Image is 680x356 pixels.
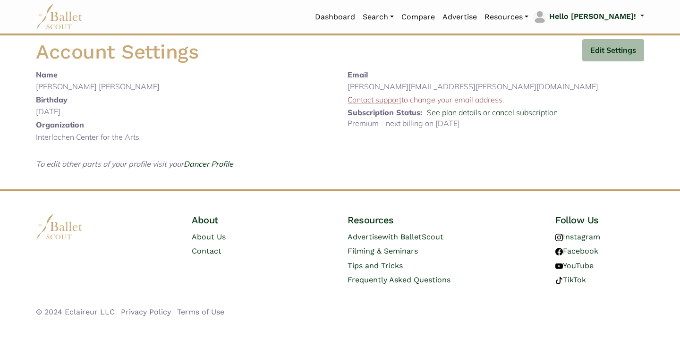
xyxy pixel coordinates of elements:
a: Advertise [439,7,481,27]
h4: About [192,214,280,226]
img: tiktok logo [555,277,563,284]
b: Subscription Status: [348,108,422,117]
h1: Account Settings [36,39,198,65]
a: Tips and Tricks [348,261,403,270]
a: YouTube [555,261,594,270]
i: To edit other parts of your profile visit your [36,159,233,169]
b: Birthday [36,95,68,104]
button: Edit Settings [582,39,644,61]
a: Facebook [555,246,598,255]
img: profile picture [533,10,546,24]
span: with BalletScout [382,232,443,241]
h4: Follow Us [555,214,644,226]
a: Advertisewith BalletScout [348,232,443,241]
a: Compare [398,7,439,27]
a: Dancer Profile [184,159,233,169]
a: TikTok [555,275,586,284]
img: facebook logo [555,248,563,255]
li: © 2024 Eclaireur LLC [36,306,115,318]
b: Organization [36,120,84,129]
p: Premium - next billing on [DATE] [348,118,644,130]
a: Filming & Seminars [348,246,418,255]
a: Resources [481,7,532,27]
a: Contact support [348,95,401,104]
a: Frequently Asked Questions [348,275,450,284]
a: Privacy Policy [121,307,171,316]
a: Search [359,7,398,27]
img: logo [36,214,83,240]
p: [DATE] [36,106,332,118]
span: [PERSON_NAME] [99,82,160,91]
a: Terms of Use [177,307,224,316]
a: Dashboard [311,7,359,27]
p: to change your email address. [348,94,644,106]
p: Interlochen Center for the Arts [36,131,332,144]
a: See plan details or cancel subscription [427,108,558,117]
p: Hello [PERSON_NAME]! [549,10,636,23]
span: [PERSON_NAME] [36,82,97,91]
img: instagram logo [555,234,563,241]
a: Contact [192,246,221,255]
img: youtube logo [555,263,563,270]
a: Instagram [555,232,600,241]
b: Name [36,70,58,79]
a: About Us [192,232,226,241]
h4: Resources [348,214,488,226]
b: Email [348,70,368,79]
a: profile picture Hello [PERSON_NAME]! [532,9,644,25]
p: [PERSON_NAME][EMAIL_ADDRESS][PERSON_NAME][DOMAIN_NAME] [348,81,644,93]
